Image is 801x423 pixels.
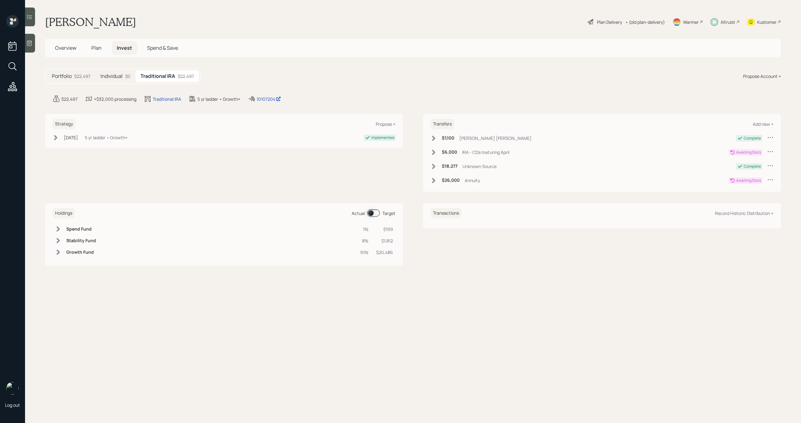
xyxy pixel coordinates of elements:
h5: Traditional IRA [140,73,175,79]
div: 5 yr ladder • Growth+ [85,134,128,141]
div: $22,497 [74,73,90,79]
div: $0 [125,73,130,79]
div: Complete [744,164,761,169]
h6: $18,277 [442,164,457,169]
div: 5 yr ladder • Growth+ [197,96,240,102]
h6: Holdings [53,208,75,218]
span: Spend & Save [147,44,178,51]
div: 91% [360,249,369,256]
h6: Spend Fund [66,227,96,232]
h1: [PERSON_NAME] [45,15,136,29]
div: IRA - CDs maturing April [462,149,509,155]
span: Invest [117,44,132,51]
div: Traditional IRA [153,96,181,102]
h6: Transfers [431,119,454,129]
div: [DATE] [64,134,78,141]
div: Awaiting Docs [736,178,761,183]
div: $20,486 [376,249,393,256]
h6: Growth Fund [66,250,96,255]
h6: $26,000 [442,178,460,183]
div: Altruist [721,19,735,25]
div: 8% [360,237,369,244]
h5: Portfolio [52,73,72,79]
div: Propose Account + [743,73,781,79]
h6: Strategy [53,119,75,129]
div: Add new + [753,121,773,127]
h6: Transactions [431,208,462,218]
div: Plan Delivery [597,19,622,25]
div: Propose + [376,121,395,127]
div: Complete [744,135,761,141]
div: Implemented [371,135,394,140]
div: +$32,000 processing [94,96,136,102]
div: 1% [360,226,369,232]
div: Target [382,210,395,217]
div: • (old plan-delivery) [625,19,665,25]
div: Actual [352,210,365,217]
h6: Stability Fund [66,238,96,243]
div: $22,497 [61,96,78,102]
div: 10107204 [257,96,281,102]
img: michael-russo-headshot.png [6,382,19,395]
h5: Individual [100,73,123,79]
div: Annuity [465,177,480,184]
div: $199 [376,226,393,232]
span: Plan [91,44,102,51]
div: [PERSON_NAME] [PERSON_NAME] [459,135,532,141]
span: Overview [55,44,76,51]
div: Log out [5,402,20,408]
div: $22,497 [178,73,194,79]
div: Kustomer [757,19,777,25]
h6: $1,100 [442,135,454,141]
div: Warmer [683,19,699,25]
div: Awaiting Docs [736,150,761,155]
div: Unknown Source [462,163,497,170]
div: $1,812 [376,237,393,244]
h6: $6,000 [442,150,457,155]
div: Record Historic Distribution + [715,210,773,216]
